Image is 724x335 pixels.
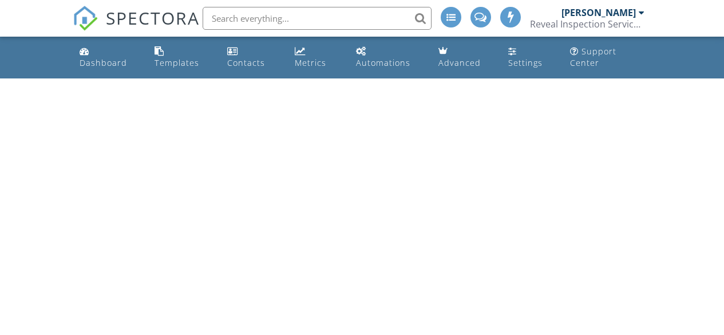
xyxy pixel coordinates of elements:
[227,57,265,68] div: Contacts
[295,57,326,68] div: Metrics
[570,46,616,68] div: Support Center
[565,41,649,74] a: Support Center
[73,15,200,40] a: SPECTORA
[351,41,425,74] a: Automations (Basic)
[561,7,636,18] div: [PERSON_NAME]
[73,6,98,31] img: The Best Home Inspection Software - Spectora
[530,18,644,30] div: Reveal Inspection Services, LLC
[434,41,494,74] a: Advanced
[75,41,141,74] a: Dashboard
[106,6,200,30] span: SPECTORA
[223,41,280,74] a: Contacts
[356,57,410,68] div: Automations
[80,57,127,68] div: Dashboard
[290,41,342,74] a: Metrics
[203,7,432,30] input: Search everything...
[150,41,213,74] a: Templates
[438,57,481,68] div: Advanced
[508,57,543,68] div: Settings
[504,41,556,74] a: Settings
[155,57,199,68] div: Templates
